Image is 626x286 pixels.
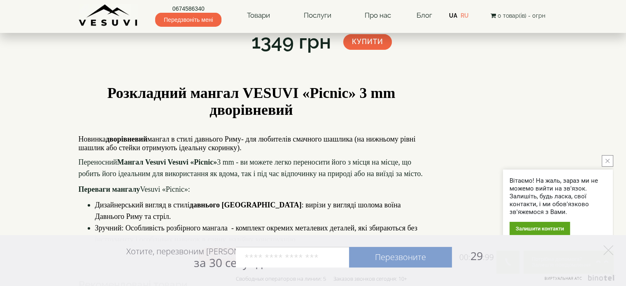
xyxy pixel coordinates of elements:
[343,34,392,50] button: Купити
[488,11,547,20] button: 0 товар(ів) - 0грн
[79,158,423,178] span: 3 mm - ви можете легко переносити його з місця на місце, що робить його ідеальним для використанн...
[126,246,268,269] div: Хотите, перезвоним [PERSON_NAME]
[95,224,417,244] span: Зручний: Особливість розбірного мангала - комплект окремих металевих деталей, які збираються без ...
[239,6,278,25] a: Товари
[194,255,268,270] span: за 30 секунд?
[79,185,140,193] span: Переваги мангалу
[107,85,396,118] b: Розкладний мангал VESUVI «Picnic» 3 mm дворівневий
[356,6,399,25] a: Про нас
[106,135,147,143] span: дворівневий
[540,275,616,286] a: Виртуальная АТС
[79,4,138,27] img: Завод VESUVI
[155,13,221,27] span: Передзвоніть мені
[236,275,407,282] div: Свободных операторов на линии: 5 Заказов звонков сегодня: 10+
[117,158,217,166] span: Мангал Vesuvi Vesuvi «Picnic»
[510,222,570,235] div: Залишити контакти
[459,252,470,263] span: 00:
[497,12,545,19] span: 0 товар(ів) - 0грн
[510,177,606,216] div: Вітаємо! На жаль, зараз ми не можемо вийти на зв'язок. Залишіть, будь ласка, свої контакти, і ми ...
[483,252,494,263] span: :99
[79,135,416,152] span: Новинка мангал в стилі давнього Риму- для любителів смачного шашлика (на нижньому рівні шашлик аб...
[452,248,494,263] span: 29
[95,201,401,221] span: Дизайнерський вигляд в стилі : вирізи у вигляді шолома воїна Давнього Риму та стріл.
[461,12,469,19] a: RU
[349,247,452,267] a: Перезвоните
[295,6,339,25] a: Послуги
[79,158,117,166] span: Переносний
[251,28,331,56] div: 1349 грн
[449,12,457,19] a: UA
[545,276,582,281] span: Виртуальная АТС
[602,155,613,167] button: close button
[189,201,301,209] span: давнього [GEOGRAPHIC_DATA]
[140,185,190,193] span: Vesuvi «Picnic»:
[416,11,432,19] a: Блог
[155,5,221,13] a: 0674586340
